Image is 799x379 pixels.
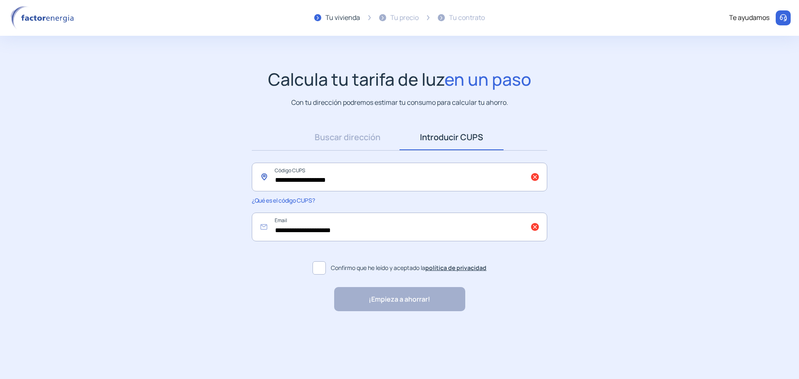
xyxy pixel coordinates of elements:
[779,14,787,22] img: llamar
[729,12,769,23] div: Te ayudamos
[252,196,315,204] span: ¿Qué es el código CUPS?
[390,12,419,23] div: Tu precio
[331,263,486,272] span: Confirmo que he leído y aceptado la
[325,12,360,23] div: Tu vivienda
[295,124,399,150] a: Buscar dirección
[444,67,531,91] span: en un paso
[399,124,504,150] a: Introducir CUPS
[425,264,486,272] a: política de privacidad
[8,6,79,30] img: logo factor
[268,69,531,89] h1: Calcula tu tarifa de luz
[449,12,485,23] div: Tu contrato
[291,97,508,108] p: Con tu dirección podremos estimar tu consumo para calcular tu ahorro.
